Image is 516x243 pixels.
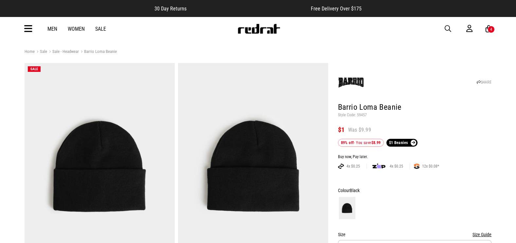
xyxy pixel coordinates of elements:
a: Sale [35,49,47,55]
div: 4 [490,27,492,32]
div: - You save [338,139,384,147]
a: Women [68,26,85,32]
img: SPLITPAY [414,164,419,169]
span: Was $9.99 [348,126,371,134]
a: Home [25,49,35,54]
a: $1 Beanies [386,139,418,147]
img: Barrio [338,69,364,95]
img: zip [372,163,385,170]
span: 30 Day Returns [154,6,187,12]
span: 12x $0.08* [419,164,442,169]
a: 4 [486,25,492,32]
p: Style Code: 59457 [338,113,492,118]
div: Colour [338,186,492,194]
a: Barrio Loma Beanie [79,49,117,55]
b: 89% off [341,140,354,145]
a: Men [47,26,57,32]
img: Black [339,197,355,219]
span: $1 [338,126,345,134]
span: Free Delivery Over $175 [311,6,362,12]
iframe: Customer reviews powered by Trustpilot [200,5,298,12]
a: Sale - Headwear [47,49,79,55]
div: Size [338,231,492,238]
button: Size Guide [472,231,491,238]
h1: Barrio Loma Beanie [338,102,492,113]
a: SHARE [477,80,491,85]
img: Redrat logo [237,24,280,34]
span: Black [350,188,360,193]
span: SALE [30,67,38,71]
span: 4x $0.25 [387,164,406,169]
a: Sale [95,26,106,32]
span: 4x $0.25 [344,164,363,169]
div: Buy now, Pay later. [338,154,492,160]
b: $8.99 [371,140,381,145]
img: AFTERPAY [338,164,344,169]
